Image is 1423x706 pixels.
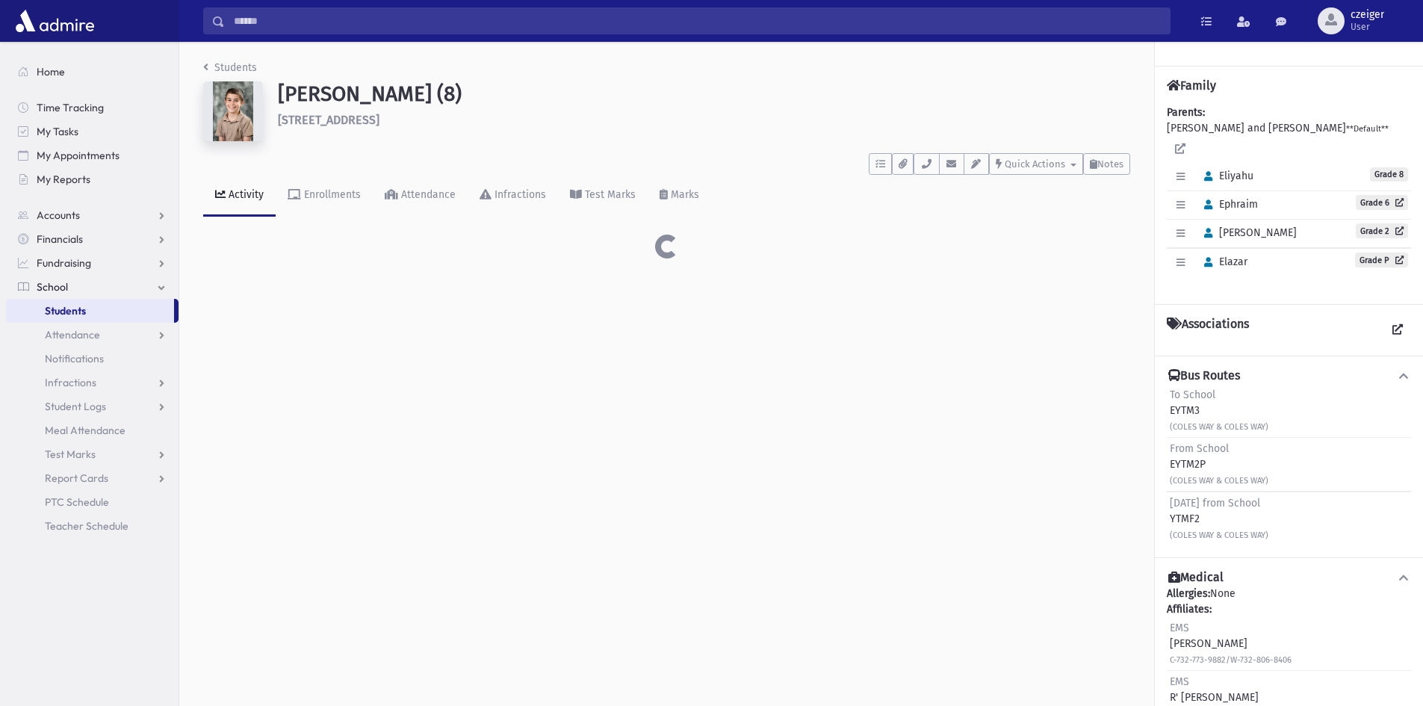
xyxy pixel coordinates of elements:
[6,203,179,227] a: Accounts
[45,519,128,533] span: Teacher Schedule
[6,167,179,191] a: My Reports
[1170,441,1268,488] div: EYTM2P
[37,280,68,294] span: School
[6,96,179,120] a: Time Tracking
[989,153,1083,175] button: Quick Actions
[1197,198,1258,211] span: Ephraim
[45,495,109,509] span: PTC Schedule
[276,175,373,217] a: Enrollments
[37,65,65,78] span: Home
[1097,158,1123,170] span: Notes
[1170,495,1268,542] div: YTMF2
[6,394,179,418] a: Student Logs
[1356,223,1408,238] a: Grade 2
[203,61,257,74] a: Students
[1356,195,1408,210] a: Grade 6
[6,143,179,167] a: My Appointments
[1197,256,1247,268] span: Elazar
[6,60,179,84] a: Home
[1355,253,1408,267] a: Grade P
[278,113,1130,127] h6: [STREET_ADDRESS]
[1167,106,1205,119] b: Parents:
[1167,368,1411,384] button: Bus Routes
[1167,570,1411,586] button: Medical
[1168,368,1240,384] h4: Bus Routes
[6,275,179,299] a: School
[1170,387,1268,434] div: EYTM3
[6,227,179,251] a: Financials
[45,328,100,341] span: Attendance
[37,232,83,246] span: Financials
[1170,620,1292,667] div: [PERSON_NAME]
[1170,388,1215,401] span: To School
[1170,497,1260,510] span: [DATE] from School
[1170,476,1268,486] small: (COLES WAY & COLES WAY)
[6,442,179,466] a: Test Marks
[1005,158,1065,170] span: Quick Actions
[468,175,558,217] a: Infractions
[398,188,456,201] div: Attendance
[1170,655,1292,665] small: C-732-773-9882/W-732-806-8406
[558,175,648,217] a: Test Marks
[1384,317,1411,344] a: View all Associations
[1370,167,1408,182] span: Grade 8
[6,490,179,514] a: PTC Schedule
[668,188,699,201] div: Marks
[226,188,264,201] div: Activity
[1167,603,1212,616] b: Affiliates:
[6,347,179,371] a: Notifications
[6,323,179,347] a: Attendance
[648,175,711,217] a: Marks
[1167,78,1216,93] h4: Family
[1170,422,1268,432] small: (COLES WAY & COLES WAY)
[37,208,80,222] span: Accounts
[37,256,91,270] span: Fundraising
[1168,570,1224,586] h4: Medical
[1170,675,1189,688] span: EMS
[301,188,361,201] div: Enrollments
[225,7,1170,34] input: Search
[203,60,257,81] nav: breadcrumb
[1167,587,1210,600] b: Allergies:
[6,371,179,394] a: Infractions
[1351,21,1384,33] span: User
[6,251,179,275] a: Fundraising
[6,299,174,323] a: Students
[45,471,108,485] span: Report Cards
[278,81,1130,107] h1: [PERSON_NAME] (8)
[37,125,78,138] span: My Tasks
[1167,317,1249,344] h4: Associations
[6,418,179,442] a: Meal Attendance
[492,188,546,201] div: Infractions
[6,514,179,538] a: Teacher Schedule
[37,149,120,162] span: My Appointments
[45,424,125,437] span: Meal Attendance
[37,101,104,114] span: Time Tracking
[12,6,98,36] img: AdmirePro
[1167,105,1411,292] div: [PERSON_NAME] and [PERSON_NAME]
[1170,622,1189,634] span: EMS
[37,173,90,186] span: My Reports
[45,376,96,389] span: Infractions
[203,175,276,217] a: Activity
[6,120,179,143] a: My Tasks
[1170,442,1229,455] span: From School
[1170,530,1268,540] small: (COLES WAY & COLES WAY)
[45,448,96,461] span: Test Marks
[373,175,468,217] a: Attendance
[1351,9,1384,21] span: czeiger
[6,466,179,490] a: Report Cards
[1083,153,1130,175] button: Notes
[1197,170,1253,182] span: Eliyahu
[582,188,636,201] div: Test Marks
[45,352,104,365] span: Notifications
[45,304,86,318] span: Students
[45,400,106,413] span: Student Logs
[1197,226,1297,239] span: [PERSON_NAME]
